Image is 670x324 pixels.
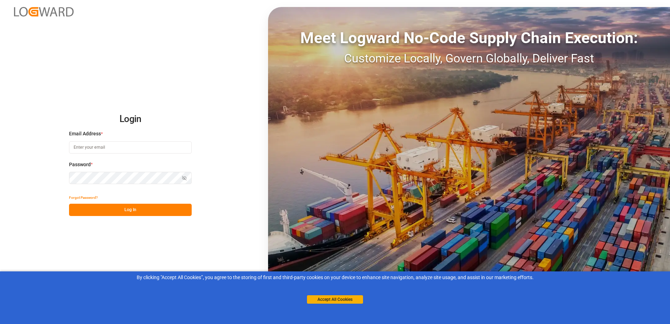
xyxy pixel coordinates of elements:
button: Forgot Password? [69,191,98,204]
button: Accept All Cookies [307,295,363,304]
h2: Login [69,108,192,130]
button: Log In [69,204,192,216]
img: Logward_new_orange.png [14,7,74,16]
div: Customize Locally, Govern Globally, Deliver Fast [268,49,670,67]
div: By clicking "Accept All Cookies”, you agree to the storing of first and third-party cookies on yo... [5,274,665,281]
input: Enter your email [69,141,192,154]
div: Meet Logward No-Code Supply Chain Execution: [268,26,670,49]
span: Password [69,161,91,168]
span: Email Address [69,130,101,137]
